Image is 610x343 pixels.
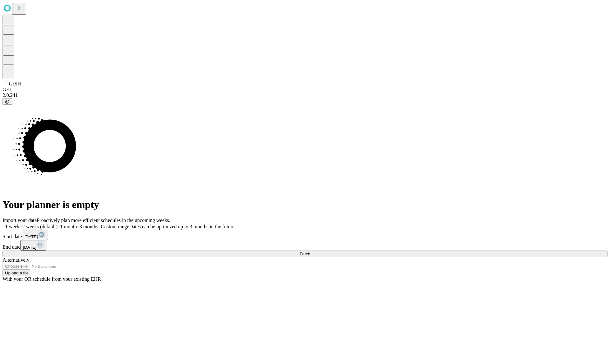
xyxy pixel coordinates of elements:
span: Dates can be optimized up to 3 months in the future. [129,224,236,229]
span: [DATE] [23,245,36,250]
div: 2.0.241 [3,92,607,98]
span: 1 week [5,224,20,229]
span: 3 months [79,224,98,229]
div: Start date [3,230,607,240]
button: [DATE] [20,240,46,251]
button: @ [3,98,12,105]
button: Fetch [3,251,607,257]
span: 2 weeks (default) [22,224,58,229]
span: Proactively plan more efficient schedules in the upcoming weeks. [37,218,170,223]
span: [DATE] [24,234,38,239]
span: Custom range [101,224,129,229]
span: 1 month [60,224,77,229]
div: End date [3,240,607,251]
span: GJSH [9,81,21,86]
button: Upload a file [3,270,31,276]
button: [DATE] [22,230,48,240]
div: GEI [3,87,607,92]
span: @ [5,99,10,104]
span: Import your data [3,218,37,223]
span: With your OR schedule from your existing EHR [3,276,101,282]
span: Alternatively [3,257,29,263]
span: Fetch [300,252,310,256]
h1: Your planner is empty [3,199,607,211]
